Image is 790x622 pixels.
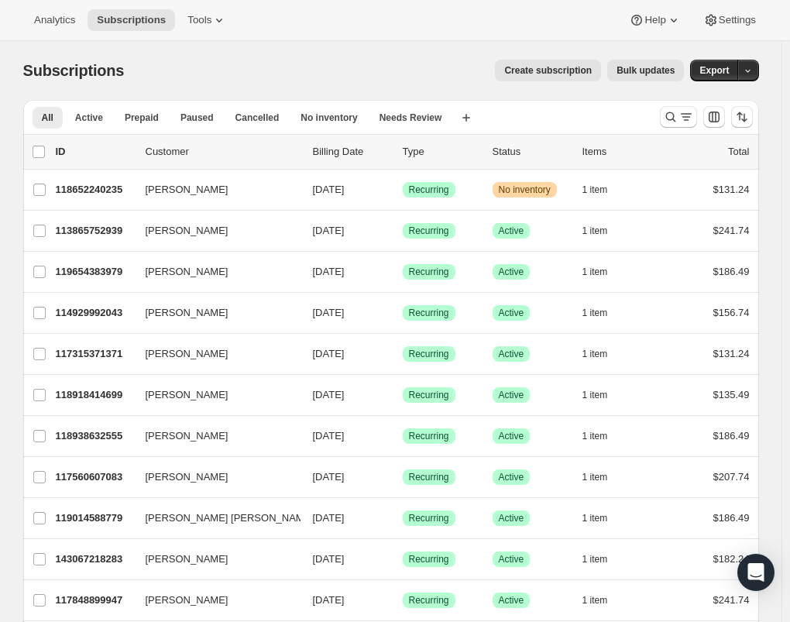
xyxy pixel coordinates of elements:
[409,430,449,442] span: Recurring
[694,9,765,31] button: Settings
[56,425,750,447] div: 118938632555[PERSON_NAME][DATE]SuccessRecurringSuccessActive1 item$186.49
[582,348,608,360] span: 1 item
[499,348,524,360] span: Active
[56,593,133,608] p: 117848899947
[690,60,738,81] button: Export
[409,471,449,483] span: Recurring
[582,307,608,319] span: 1 item
[56,387,133,403] p: 118918414699
[136,424,291,448] button: [PERSON_NAME]
[582,302,625,324] button: 1 item
[660,106,697,128] button: Search and filter results
[187,14,211,26] span: Tools
[301,112,357,124] span: No inventory
[582,471,608,483] span: 1 item
[136,465,291,490] button: [PERSON_NAME]
[582,430,608,442] span: 1 item
[313,512,345,524] span: [DATE]
[582,512,608,524] span: 1 item
[495,60,601,81] button: Create subscription
[728,144,749,160] p: Total
[737,554,775,591] div: Open Intercom Messenger
[499,225,524,237] span: Active
[56,589,750,611] div: 117848899947[PERSON_NAME][DATE]SuccessRecurringSuccessActive1 item$241.74
[493,144,570,160] p: Status
[56,548,750,570] div: 143067218283[PERSON_NAME][DATE]SuccessRecurringSuccessActive1 item$182.24
[620,9,690,31] button: Help
[23,62,125,79] span: Subscriptions
[56,223,133,239] p: 113865752939
[146,552,228,567] span: [PERSON_NAME]
[313,266,345,277] span: [DATE]
[25,9,84,31] button: Analytics
[582,179,625,201] button: 1 item
[582,220,625,242] button: 1 item
[713,512,750,524] span: $186.49
[713,348,750,359] span: $131.24
[56,384,750,406] div: 118918414699[PERSON_NAME][DATE]SuccessRecurringSuccessActive1 item$135.49
[56,261,750,283] div: 119654383979[PERSON_NAME][DATE]SuccessRecurringSuccessActive1 item$186.49
[146,264,228,280] span: [PERSON_NAME]
[409,389,449,401] span: Recurring
[713,594,750,606] span: $241.74
[146,469,228,485] span: [PERSON_NAME]
[56,507,750,529] div: 119014588779[PERSON_NAME] [PERSON_NAME][DATE]SuccessRecurringSuccessActive1 item$186.49
[56,466,750,488] div: 117560607083[PERSON_NAME][DATE]SuccessRecurringSuccessActive1 item$207.74
[56,302,750,324] div: 114929992043[PERSON_NAME][DATE]SuccessRecurringSuccessActive1 item$156.74
[499,430,524,442] span: Active
[56,346,133,362] p: 117315371371
[313,184,345,195] span: [DATE]
[146,428,228,444] span: [PERSON_NAME]
[313,594,345,606] span: [DATE]
[56,510,133,526] p: 119014588779
[313,430,345,442] span: [DATE]
[235,112,280,124] span: Cancelled
[713,471,750,483] span: $207.74
[409,348,449,360] span: Recurring
[582,507,625,529] button: 1 item
[313,307,345,318] span: [DATE]
[313,553,345,565] span: [DATE]
[499,307,524,319] span: Active
[125,112,159,124] span: Prepaid
[56,428,133,444] p: 118938632555
[703,106,725,128] button: Customize table column order and visibility
[56,343,750,365] div: 117315371371[PERSON_NAME][DATE]SuccessRecurringSuccessActive1 item$131.24
[146,305,228,321] span: [PERSON_NAME]
[713,225,750,236] span: $241.74
[582,384,625,406] button: 1 item
[582,553,608,565] span: 1 item
[644,14,665,26] span: Help
[409,512,449,524] span: Recurring
[504,64,592,77] span: Create subscription
[136,588,291,613] button: [PERSON_NAME]
[146,593,228,608] span: [PERSON_NAME]
[582,261,625,283] button: 1 item
[136,342,291,366] button: [PERSON_NAME]
[75,112,103,124] span: Active
[582,548,625,570] button: 1 item
[719,14,756,26] span: Settings
[403,144,480,160] div: Type
[499,184,551,196] span: No inventory
[409,553,449,565] span: Recurring
[146,144,301,160] p: Customer
[56,305,133,321] p: 114929992043
[56,220,750,242] div: 113865752939[PERSON_NAME][DATE]SuccessRecurringSuccessActive1 item$241.74
[56,182,133,198] p: 118652240235
[313,144,390,160] p: Billing Date
[34,14,75,26] span: Analytics
[582,389,608,401] span: 1 item
[146,346,228,362] span: [PERSON_NAME]
[136,259,291,284] button: [PERSON_NAME]
[56,179,750,201] div: 118652240235[PERSON_NAME][DATE]SuccessRecurringWarningNo inventory1 item$131.24
[313,348,345,359] span: [DATE]
[136,218,291,243] button: [PERSON_NAME]
[146,387,228,403] span: [PERSON_NAME]
[713,307,750,318] span: $156.74
[97,14,166,26] span: Subscriptions
[713,266,750,277] span: $186.49
[136,547,291,572] button: [PERSON_NAME]
[409,266,449,278] span: Recurring
[136,506,291,531] button: [PERSON_NAME] [PERSON_NAME]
